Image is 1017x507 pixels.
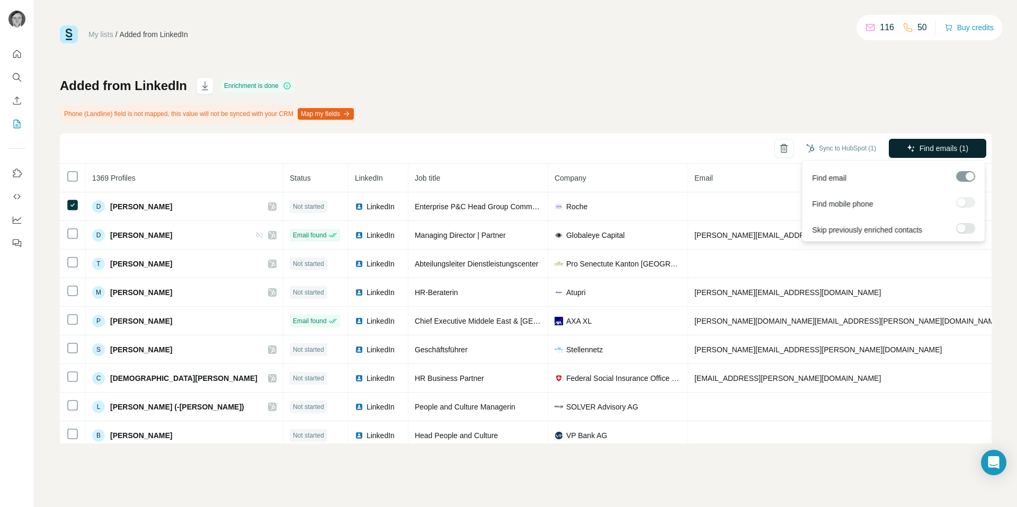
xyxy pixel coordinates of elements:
[8,187,25,206] button: Use Surfe API
[566,373,681,384] span: Federal Social Insurance Office FSIO
[355,260,363,268] img: LinkedIn logo
[566,259,681,269] span: Pro Senectute Kanton [GEOGRAPHIC_DATA]
[566,201,587,212] span: Roche
[367,259,395,269] span: LinkedIn
[566,344,603,355] span: Stellennetz
[415,374,484,383] span: HR Business Partner
[555,317,563,325] img: company-logo
[92,315,105,327] div: P
[298,108,354,120] button: Map my fields
[889,139,986,158] button: Find emails (1)
[290,174,311,182] span: Status
[355,374,363,383] img: LinkedIn logo
[92,229,105,242] div: D
[110,316,172,326] span: [PERSON_NAME]
[566,316,592,326] span: AXA XL
[355,174,383,182] span: LinkedIn
[566,402,638,412] span: SOLVER Advisory AG
[293,431,324,440] span: Not started
[355,231,363,239] img: LinkedIn logo
[367,287,395,298] span: LinkedIn
[555,202,563,211] img: company-logo
[293,259,324,269] span: Not started
[694,345,942,354] span: [PERSON_NAME][EMAIL_ADDRESS][PERSON_NAME][DOMAIN_NAME]
[812,173,846,183] span: Find email
[555,374,563,383] img: company-logo
[92,200,105,213] div: D
[110,344,172,355] span: [PERSON_NAME]
[880,21,894,34] p: 116
[555,260,563,268] img: company-logo
[110,201,172,212] span: [PERSON_NAME]
[60,25,78,43] img: Surfe Logo
[92,257,105,270] div: T
[293,230,326,240] span: Email found
[555,174,586,182] span: Company
[8,234,25,253] button: Feedback
[367,230,395,241] span: LinkedIn
[694,288,881,297] span: [PERSON_NAME][EMAIL_ADDRESS][DOMAIN_NAME]
[92,372,105,385] div: C
[694,174,713,182] span: Email
[981,450,1006,475] div: Open Intercom Messenger
[415,231,506,239] span: Managing Director | Partner
[8,91,25,110] button: Enrich CSV
[355,288,363,297] img: LinkedIn logo
[415,174,440,182] span: Job title
[367,402,395,412] span: LinkedIn
[110,430,172,441] span: [PERSON_NAME]
[694,374,881,383] span: [EMAIL_ADDRESS][PERSON_NAME][DOMAIN_NAME]
[8,68,25,87] button: Search
[293,402,324,412] span: Not started
[367,316,395,326] span: LinkedIn
[367,430,395,441] span: LinkedIn
[694,231,881,239] span: [PERSON_NAME][EMAIL_ADDRESS][DOMAIN_NAME]
[110,259,172,269] span: [PERSON_NAME]
[92,343,105,356] div: S
[415,431,498,440] span: Head People and Culture
[8,11,25,28] img: Avatar
[694,317,1002,325] span: [PERSON_NAME][DOMAIN_NAME][EMAIL_ADDRESS][PERSON_NAME][DOMAIN_NAME]
[92,429,105,442] div: B
[8,114,25,134] button: My lists
[293,202,324,211] span: Not started
[293,288,324,297] span: Not started
[415,345,468,354] span: Geschäftsführer
[110,373,257,384] span: [DEMOGRAPHIC_DATA][PERSON_NAME]
[812,225,922,235] span: Skip previously enriched contacts
[555,288,563,297] img: company-logo
[415,317,927,325] span: Chief Executive Middele East & [GEOGRAPHIC_DATA], [GEOGRAPHIC_DATA], [GEOGRAPHIC_DATA], [GEOGRAPH...
[920,143,969,154] span: Find emails (1)
[944,20,994,35] button: Buy credits
[799,140,884,156] button: Sync to HubSpot (1)
[8,45,25,64] button: Quick start
[60,105,356,123] div: Phone (Landline) field is not mapped, this value will not be synced with your CRM
[110,402,244,412] span: [PERSON_NAME] (-[PERSON_NAME])
[293,345,324,354] span: Not started
[293,373,324,383] span: Not started
[221,79,295,92] div: Enrichment is done
[367,201,395,212] span: LinkedIn
[110,287,172,298] span: [PERSON_NAME]
[355,345,363,354] img: LinkedIn logo
[60,77,187,94] h1: Added from LinkedIn
[355,202,363,211] img: LinkedIn logo
[92,174,136,182] span: 1369 Profiles
[8,210,25,229] button: Dashboard
[355,403,363,411] img: LinkedIn logo
[367,344,395,355] span: LinkedIn
[555,231,563,239] img: company-logo
[415,260,538,268] span: Abteilungsleiter Dienstleistungscenter
[8,164,25,183] button: Use Surfe on LinkedIn
[120,29,188,40] div: Added from LinkedIn
[566,287,586,298] span: Atupri
[92,401,105,413] div: L
[355,317,363,325] img: LinkedIn logo
[88,30,113,39] a: My lists
[566,230,625,241] span: Globaleye Capital
[355,431,363,440] img: LinkedIn logo
[812,199,873,209] span: Find mobile phone
[293,316,326,326] span: Email found
[917,21,927,34] p: 50
[555,431,563,440] img: company-logo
